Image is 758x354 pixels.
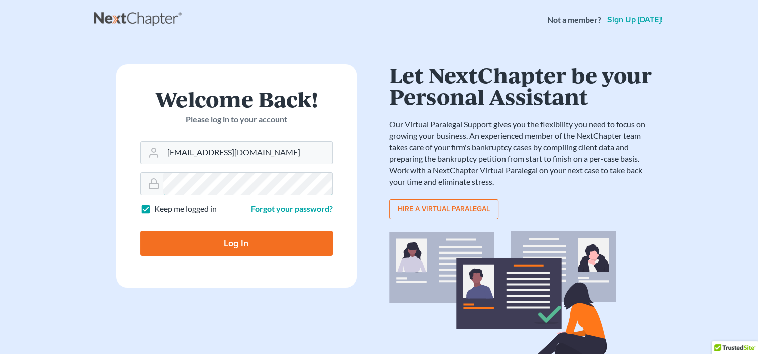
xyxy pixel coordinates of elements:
p: Please log in to your account [140,114,333,125]
a: Sign up [DATE]! [605,16,665,24]
h1: Let NextChapter be your Personal Assistant [389,64,655,107]
a: Forgot your password? [251,204,333,213]
input: Email Address [163,142,332,164]
label: Keep me logged in [154,203,217,215]
strong: Not a member? [547,14,601,26]
h1: Welcome Back! [140,88,333,110]
a: Hire a virtual paralegal [389,199,498,219]
p: Our Virtual Paralegal Support gives you the flexibility you need to focus on growing your busines... [389,119,655,187]
input: Log In [140,231,333,256]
